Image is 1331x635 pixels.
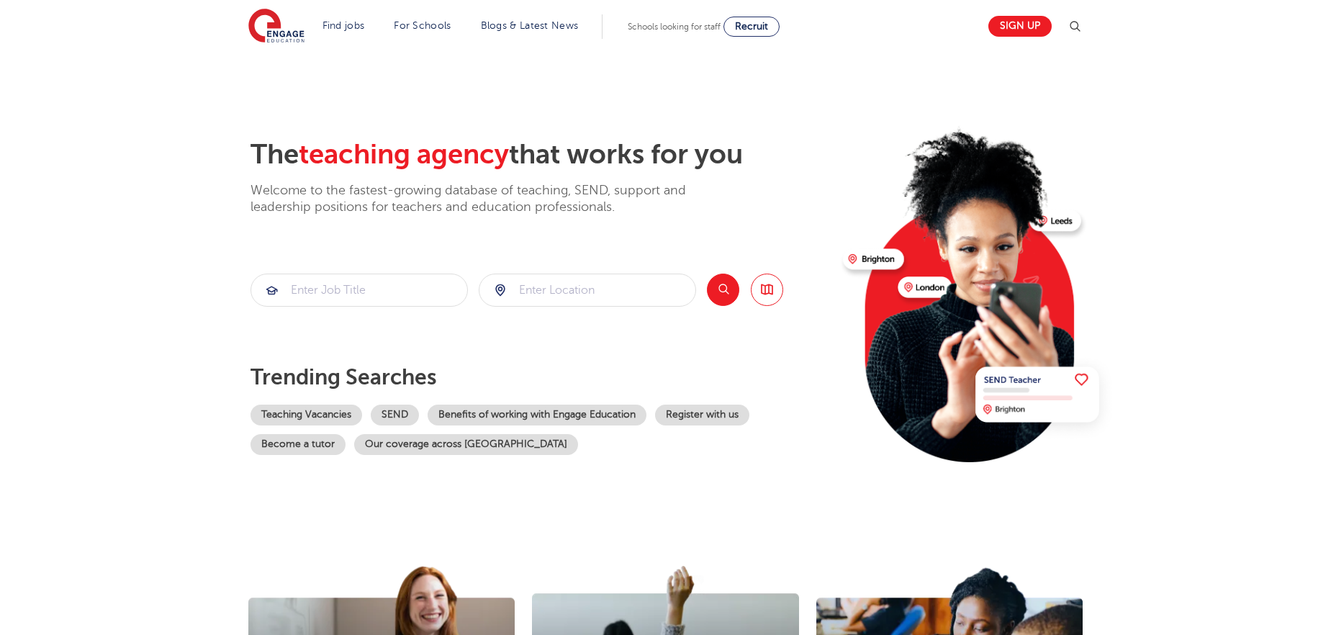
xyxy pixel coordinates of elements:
[428,405,646,425] a: Benefits of working with Engage Education
[723,17,780,37] a: Recruit
[628,22,721,32] span: Schools looking for staff
[251,274,467,306] input: Submit
[251,274,468,307] div: Submit
[988,16,1052,37] a: Sign up
[251,182,726,216] p: Welcome to the fastest-growing database of teaching, SEND, support and leadership positions for t...
[251,138,831,171] h2: The that works for you
[481,20,579,31] a: Blogs & Latest News
[735,21,768,32] span: Recruit
[354,434,578,455] a: Our coverage across [GEOGRAPHIC_DATA]
[707,274,739,306] button: Search
[479,274,695,306] input: Submit
[371,405,419,425] a: SEND
[251,405,362,425] a: Teaching Vacancies
[251,364,831,390] p: Trending searches
[251,434,346,455] a: Become a tutor
[299,139,509,170] span: teaching agency
[655,405,749,425] a: Register with us
[248,9,304,45] img: Engage Education
[394,20,451,31] a: For Schools
[479,274,696,307] div: Submit
[322,20,365,31] a: Find jobs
